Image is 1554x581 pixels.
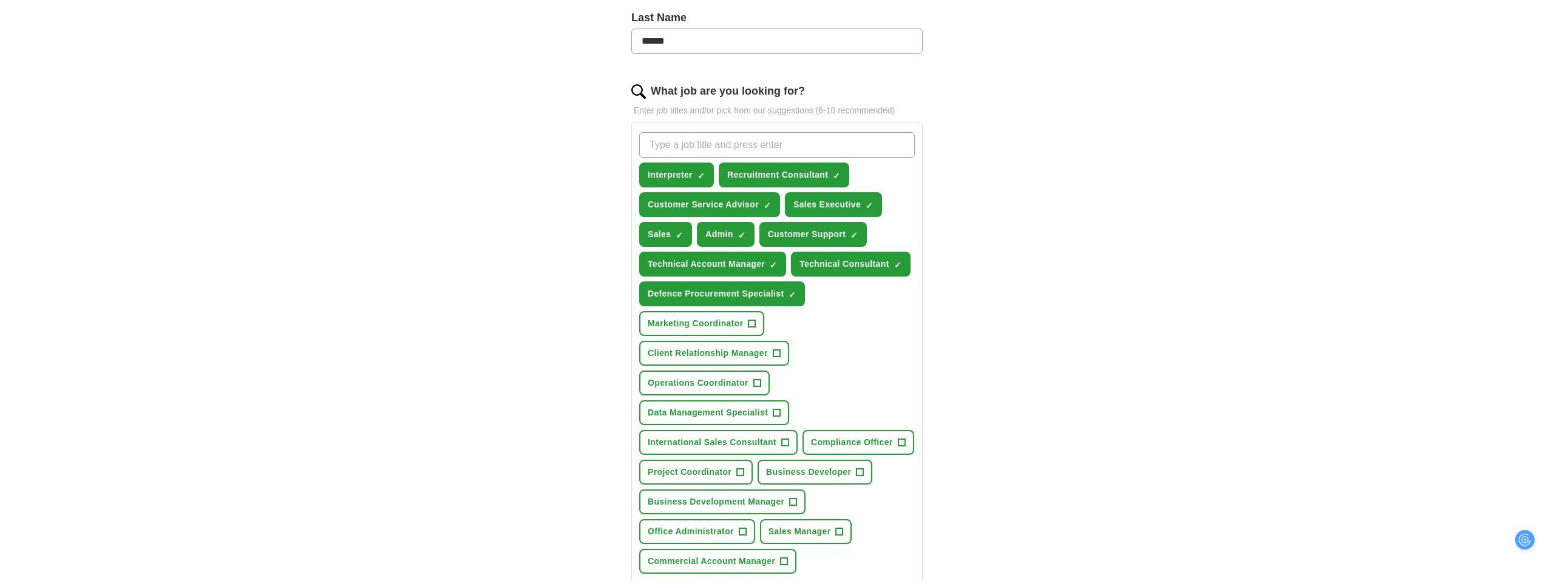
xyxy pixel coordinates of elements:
[639,281,805,306] button: Defence Procurement Specialist✓
[648,317,743,330] span: Marketing Coordinator
[631,104,923,117] p: Enter job titles and/or pick from our suggestions (6-10 recommended)
[676,230,683,240] span: ✓
[648,406,768,419] span: Data Management Specialist
[833,171,840,181] span: ✓
[760,519,852,544] button: Sales Manager
[770,260,777,270] span: ✓
[648,198,759,211] span: Customer Service Advisor
[639,489,806,514] button: Business Development Manager
[789,290,796,300] span: ✓
[651,83,805,99] label: What job are you looking for?
[811,436,893,449] span: Compliance Officer
[639,192,780,217] button: Customer Service Advisor✓
[648,495,784,508] span: Business Development Manager
[648,555,775,568] span: Commercial Account Manager
[793,198,861,211] span: Sales Executive
[768,228,846,241] span: Customer Support
[894,260,901,270] span: ✓
[648,347,768,360] span: Client Relationship Manager
[648,228,671,241] span: Sales
[648,436,776,449] span: International Sales Consultant
[791,252,911,277] button: Technical Consultant✓
[802,430,914,455] button: Compliance Officer
[697,222,754,247] button: Admin✓
[769,525,831,538] span: Sales Manager
[648,377,748,389] span: Operations Coordinator
[639,400,789,425] button: Data Management Specialist
[850,230,858,240] span: ✓
[631,10,923,26] label: Last Name
[785,192,882,217] button: Sales Executive✓
[766,466,851,479] span: Business Developer
[799,258,889,270] span: Technical Consultant
[639,163,714,187] button: Interpreter✓
[648,287,784,300] span: Defence Procurement Specialist
[705,228,733,241] span: Admin
[639,371,770,395] button: Operations Coordinator
[866,201,873,210] span: ✓
[639,341,789,366] button: Client Relationship Manager
[631,84,646,99] img: search.png
[639,519,755,544] button: Office Administrator
[759,222,867,247] button: Customer Support✓
[639,549,796,574] button: Commercial Account Manager
[639,460,753,485] button: Project Coordinator
[648,258,765,270] span: Technical Account Manager
[719,163,849,187] button: Recruitment Consultant✓
[639,132,915,158] input: Type a job title and press enter
[648,525,734,538] span: Office Administrator
[727,169,828,181] span: Recruitment Consultant
[738,230,745,240] span: ✓
[758,460,872,485] button: Business Developer
[639,222,692,247] button: Sales✓
[764,201,771,210] span: ✓
[648,466,731,479] span: Project Coordinator
[648,169,693,181] span: Interpreter
[697,171,705,181] span: ✓
[639,311,764,336] button: Marketing Coordinator
[639,430,798,455] button: International Sales Consultant
[639,252,786,277] button: Technical Account Manager✓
